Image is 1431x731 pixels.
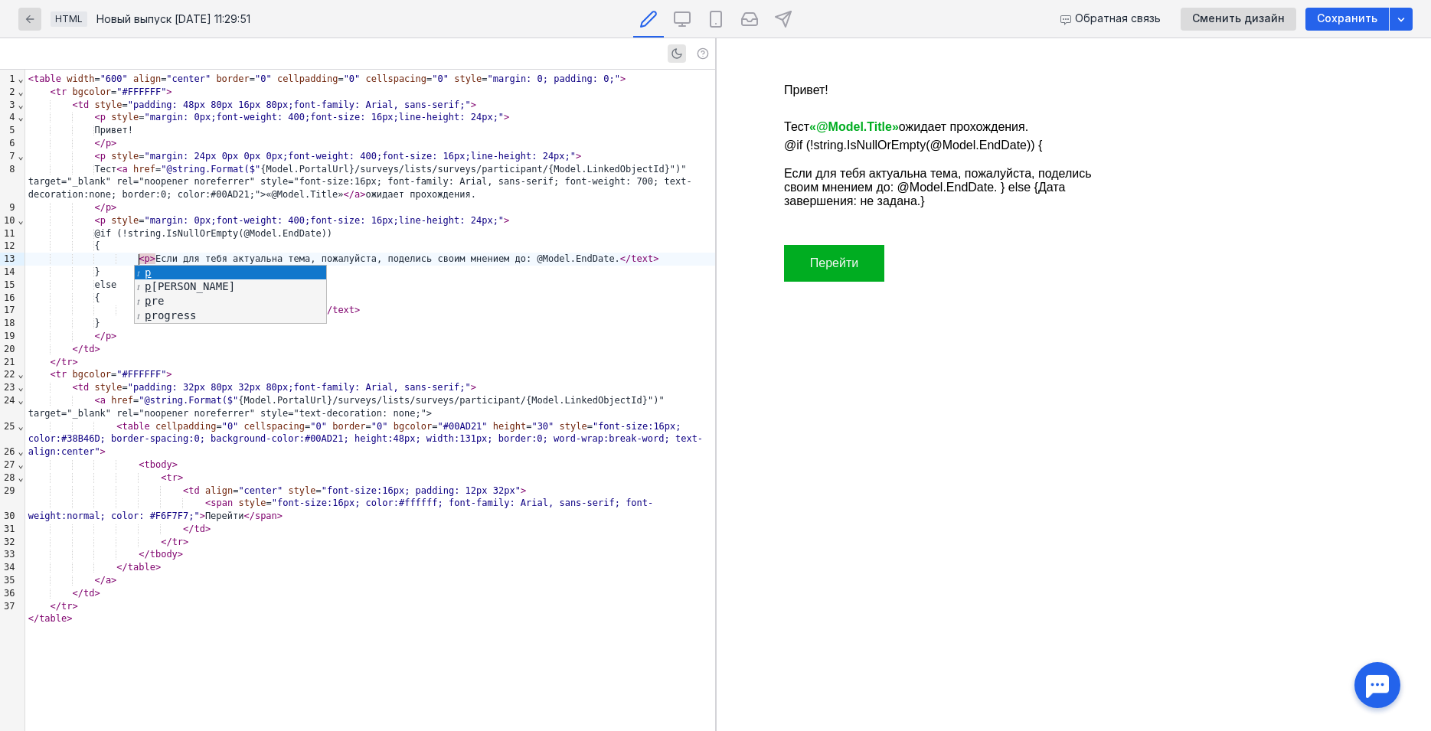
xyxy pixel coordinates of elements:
[51,601,61,612] span: </
[222,421,239,432] span: "0"
[25,420,715,459] div: = = = = = =
[111,112,139,122] span: style
[73,369,112,380] span: bgcolor
[255,73,272,84] span: "0"
[133,164,155,175] span: href
[178,549,183,560] span: >
[238,498,266,508] span: style
[94,202,105,213] span: </
[200,511,205,521] span: >
[106,575,111,586] span: a
[366,73,426,84] span: cellspacing
[145,266,151,279] span: p
[17,382,24,393] span: Fold line
[139,549,149,560] span: </
[116,421,122,432] span: <
[178,472,183,483] span: >
[25,227,715,240] div: @if (!string.IsNullOrEmpty(@Model.EndDate))
[155,562,161,573] span: >
[161,472,166,483] span: <
[83,344,94,354] span: td
[111,151,139,162] span: style
[310,421,327,432] span: "0"
[25,317,715,330] div: }
[25,111,715,124] div: =
[145,309,151,321] span: p
[94,151,100,162] span: <
[17,112,24,122] span: Fold line
[371,421,388,432] span: "0"
[25,240,715,253] div: {
[28,498,654,521] span: "font-size:16px; color:#ffffff; font-family: Arial, sans-serif; font-weight:normal; color: #F6F7F7;"
[145,280,235,292] span: [PERSON_NAME]
[194,524,205,534] span: td
[238,485,283,496] span: "center"
[277,511,283,521] span: >
[100,215,106,226] span: p
[128,562,155,573] span: table
[123,421,150,432] span: table
[145,309,196,321] span: rogress
[17,73,24,84] span: Fold line
[25,253,715,266] div: Если для тебя актуальна тема, пожалуйста, поделись своим мнением до: @Model.EndDate.
[150,253,155,264] span: >
[17,369,24,380] span: Fold line
[100,73,128,84] span: "600"
[83,588,94,599] span: td
[111,395,133,406] span: href
[111,138,116,148] span: >
[183,537,188,547] span: >
[73,601,78,612] span: >
[17,421,24,432] span: Fold line
[25,73,715,86] div: = = = = = =
[183,485,188,496] span: <
[244,421,305,432] span: cellspacing
[73,100,78,110] span: <
[61,357,72,367] span: tr
[111,575,116,586] span: >
[394,421,433,432] span: bgcolor
[94,100,122,110] span: style
[96,14,250,24] div: Новый выпуск [DATE] 11:29:51
[25,214,715,227] div: =
[116,86,166,97] span: "#FFFFFF"
[216,73,249,84] span: border
[145,295,151,307] span: p
[145,295,164,307] span: re
[116,164,122,175] span: <
[205,524,211,534] span: >
[1317,12,1377,25] span: Сохранить
[25,150,715,163] div: =
[438,421,488,432] span: "#00AD21"
[28,421,703,458] span: "font-size:16px; color:#38B46D; border-spacing:0; background-color:#00AD21; height:48px; width:13...
[94,215,100,226] span: <
[111,331,116,341] span: >
[521,485,526,496] span: >
[106,202,111,213] span: p
[139,253,144,264] span: <
[432,73,449,84] span: "0"
[1075,12,1161,25] span: Обратная связь
[531,421,554,432] span: "30"
[106,331,111,341] span: p
[166,472,177,483] span: tr
[344,189,354,200] span: </
[25,368,715,381] div: =
[39,613,67,624] span: table
[100,446,106,457] span: >
[25,266,715,279] div: }
[620,253,631,264] span: </
[73,382,78,393] span: <
[332,421,365,432] span: border
[354,305,360,315] span: >
[94,395,100,406] span: <
[17,446,24,457] span: Fold line
[25,485,715,498] div: = =
[471,100,476,110] span: >
[166,73,211,84] span: "center"
[166,86,172,97] span: >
